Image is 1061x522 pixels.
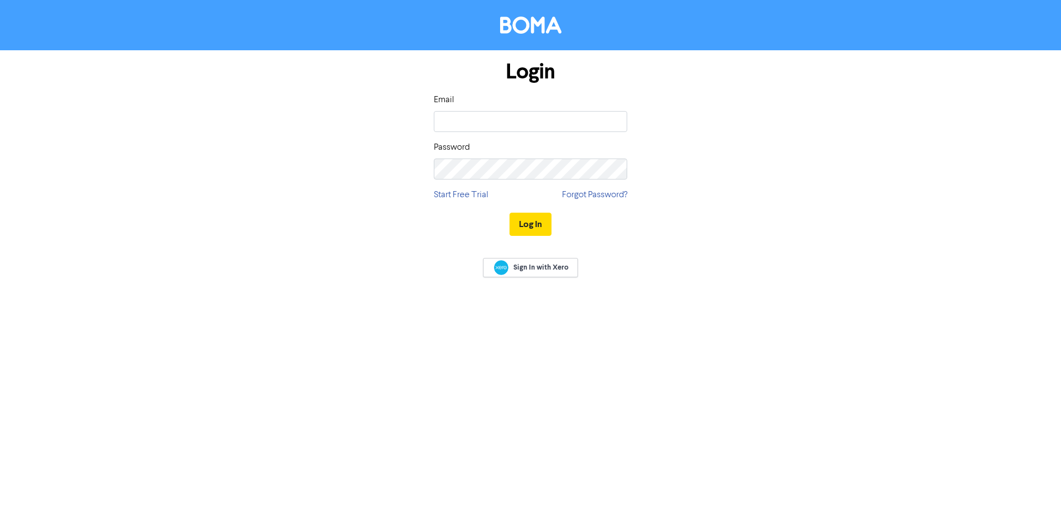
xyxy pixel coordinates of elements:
[500,17,561,34] img: BOMA Logo
[494,260,508,275] img: Xero logo
[434,188,489,202] a: Start Free Trial
[562,188,627,202] a: Forgot Password?
[510,213,551,236] button: Log In
[513,262,569,272] span: Sign In with Xero
[483,258,578,277] a: Sign In with Xero
[434,59,627,85] h1: Login
[434,141,470,154] label: Password
[434,93,454,107] label: Email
